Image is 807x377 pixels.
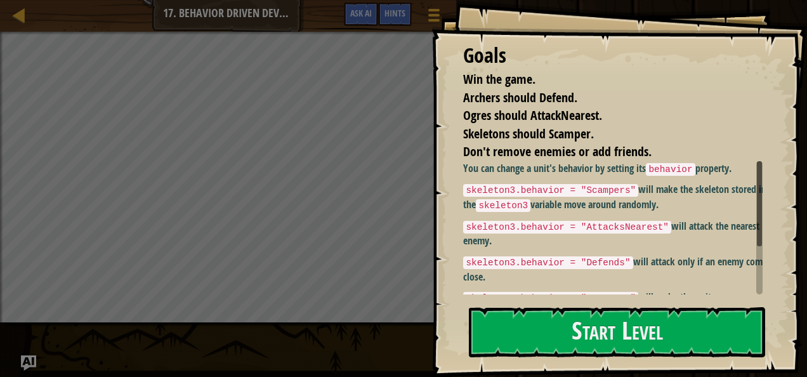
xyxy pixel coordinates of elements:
span: Ogres should AttackNearest. [463,107,602,124]
li: Don't remove enemies or add friends. [447,143,759,161]
span: Archers should Defend. [463,89,577,106]
div: Goals [463,41,763,70]
p: will attack the nearest enemy. [463,219,772,248]
button: Start Level [469,307,765,357]
li: Archers should Defend. [447,89,759,107]
span: Don't remove enemies or add friends. [463,143,652,160]
span: Skeletons should Scamper. [463,125,594,142]
p: will make the unit run away from the player. [463,290,772,319]
button: Ask AI [21,355,36,371]
code: skeleton3.behavior = "AttacksNearest" [463,221,671,234]
li: Win the game. [447,70,759,89]
button: Ask AI [344,3,378,26]
button: Show game menu [418,3,450,32]
p: You can change a unit's behavior by setting its property. [463,161,772,176]
span: Hints [384,7,405,19]
code: behavior [646,163,695,176]
li: Ogres should AttackNearest. [447,107,759,125]
code: skeleton3.behavior = "Defends" [463,256,633,269]
li: Skeletons should Scamper. [447,125,759,143]
code: skeleton3.behavior = "RunsAway" [463,292,638,305]
p: will attack only if an enemy comes close. [463,255,772,284]
code: skeleton3.behavior = "Scampers" [463,184,638,197]
p: will make the skeleton stored in the variable move around randomly. [463,182,772,212]
span: Ask AI [350,7,372,19]
span: Win the game. [463,70,535,88]
code: skeleton3 [476,199,530,212]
